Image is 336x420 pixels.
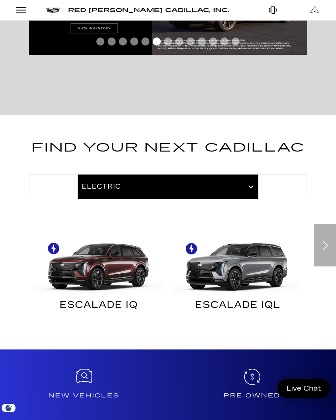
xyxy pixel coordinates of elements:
[68,7,229,14] span: Red [PERSON_NAME] Cadillac, Inc.
[164,37,172,46] span: Go to slide 7
[29,230,307,318] div: Electric
[278,379,330,398] a: Live Chat
[220,37,228,46] span: Go to slide 12
[232,37,240,46] span: Go to slide 13
[108,37,116,46] span: Go to slide 2
[130,37,138,46] span: Go to slide 4
[174,301,301,312] div: ESCALADE IQL
[171,391,333,400] h4: Pre-Owned
[46,8,60,13] img: Cadillac logo
[29,230,168,318] a: ESCALADE IQ ESCALADE IQ
[168,230,307,318] a: ESCALADE IQL ESCALADE IQL
[314,224,336,266] div: Next
[96,37,104,46] span: Go to slide 1
[33,230,164,295] img: ESCALADE IQ
[187,37,195,46] span: Go to slide 9
[153,37,161,46] span: Go to slide 6
[68,7,229,13] a: Red [PERSON_NAME] Cadillac, Inc.
[46,7,60,13] a: Cadillac logo
[198,37,206,46] span: Go to slide 10
[141,37,149,46] span: Go to slide 5
[175,37,183,46] span: Go to slide 8
[209,37,217,46] span: Go to slide 11
[35,301,162,312] div: ESCALADE IQ
[29,138,307,168] h2: Find Your Next Cadillac
[119,37,127,46] span: Go to slide 3
[282,384,325,393] span: Live Chat
[172,230,303,295] img: ESCALADE IQL
[3,391,165,400] h4: New Vehicles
